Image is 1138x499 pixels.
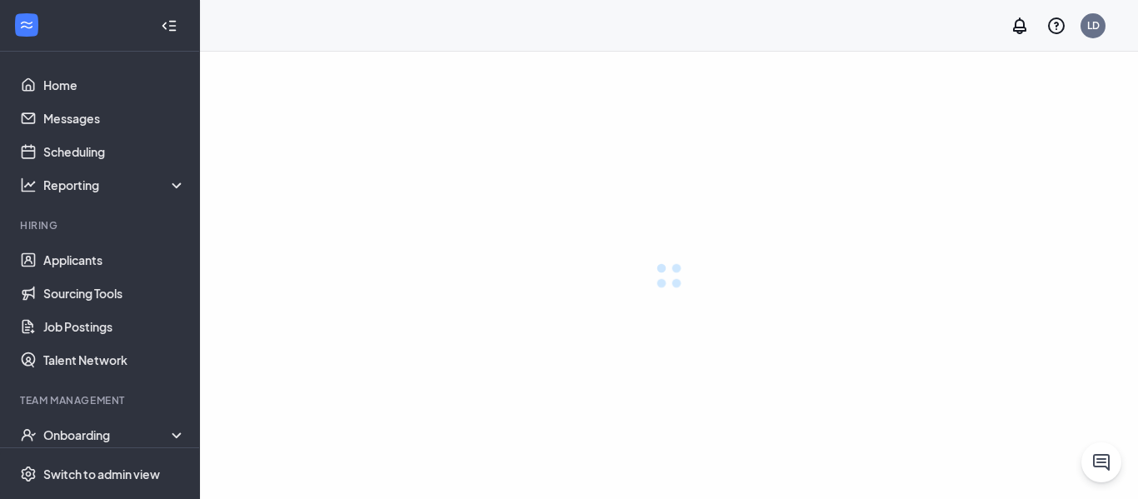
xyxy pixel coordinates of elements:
[43,135,186,168] a: Scheduling
[43,466,160,482] div: Switch to admin view
[43,177,187,193] div: Reporting
[43,427,187,443] div: Onboarding
[43,310,186,343] a: Job Postings
[43,243,186,277] a: Applicants
[1081,442,1121,482] button: ChatActive
[43,277,186,310] a: Sourcing Tools
[20,393,182,407] div: Team Management
[1046,16,1066,36] svg: QuestionInfo
[43,68,186,102] a: Home
[1091,452,1111,472] svg: ChatActive
[43,343,186,377] a: Talent Network
[161,17,177,34] svg: Collapse
[20,177,37,193] svg: Analysis
[20,466,37,482] svg: Settings
[18,17,35,33] svg: WorkstreamLogo
[43,102,186,135] a: Messages
[20,427,37,443] svg: UserCheck
[20,218,182,232] div: Hiring
[1087,18,1100,32] div: LD
[1010,16,1030,36] svg: Notifications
